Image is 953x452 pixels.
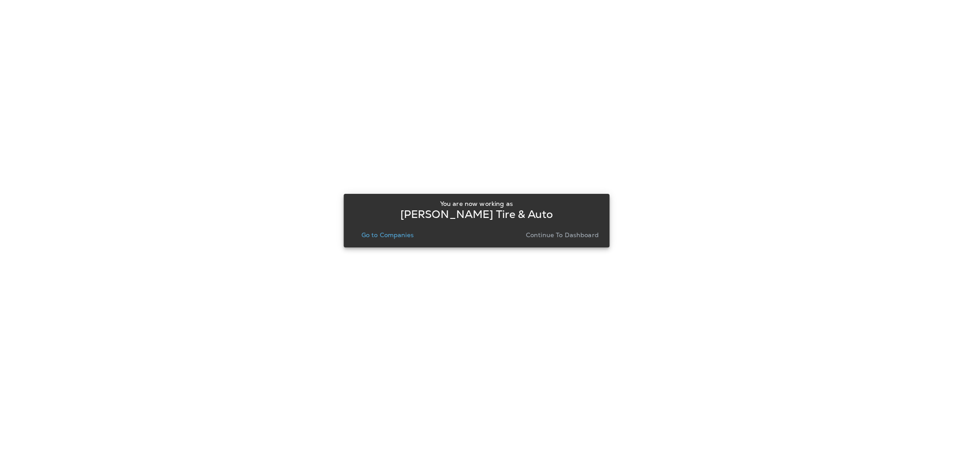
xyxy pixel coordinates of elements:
[400,211,553,218] p: [PERSON_NAME] Tire & Auto
[358,229,417,241] button: Go to Companies
[522,229,602,241] button: Continue to Dashboard
[440,200,513,207] p: You are now working as
[526,231,599,239] p: Continue to Dashboard
[361,231,414,239] p: Go to Companies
